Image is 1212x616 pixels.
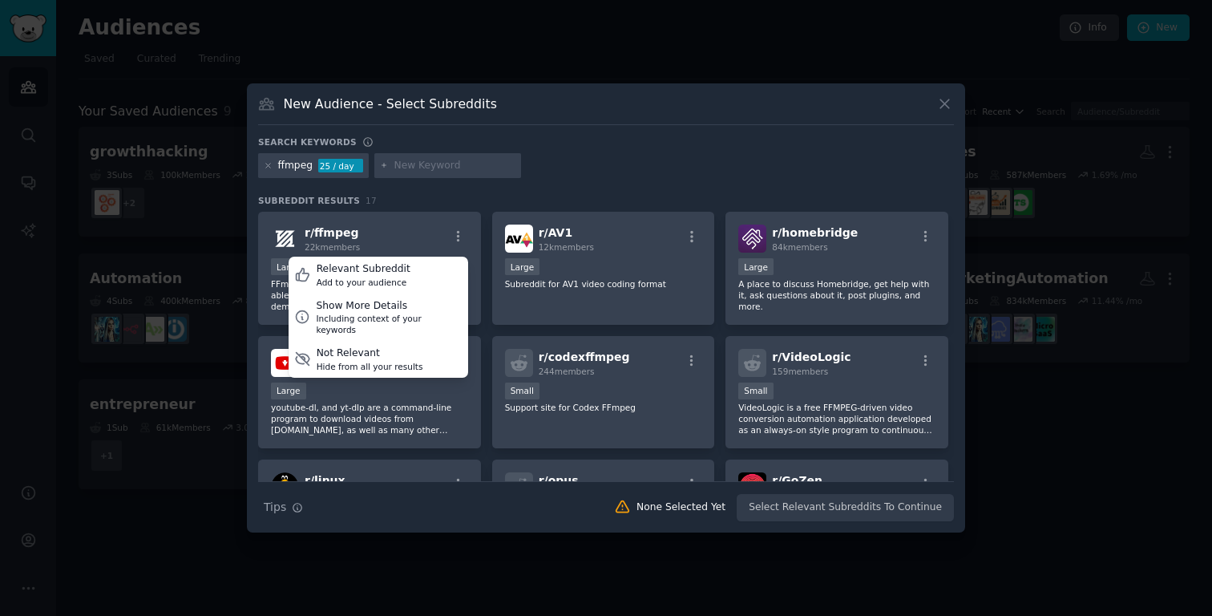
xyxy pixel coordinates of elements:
span: 22k members [305,242,360,252]
span: 17 [366,196,377,205]
h3: New Audience - Select Subreddits [284,95,497,112]
div: Not Relevant [317,346,423,361]
span: r/ AV1 [539,226,573,239]
img: youtubedl [271,349,299,377]
p: Subreddit for AV1 video coding format [505,278,702,290]
span: r/ GoZen [772,474,822,487]
div: Large [738,258,774,275]
span: 12k members [539,242,594,252]
div: Small [738,383,773,399]
div: Large [271,258,306,275]
div: ffmpeg [278,159,313,173]
img: linux [271,472,299,500]
p: FFmpeg is the leading multimedia framework, able to decode, encode, transcode, mux, demux, stream... [271,278,468,312]
span: r/ VideoLogic [772,351,850,363]
p: youtube-dl, and yt-dlp are a command-line program to download videos from [DOMAIN_NAME], as well ... [271,402,468,436]
span: r/ codexffmpeg [539,351,630,363]
button: Tips [258,493,309,521]
div: Large [505,258,540,275]
span: 159 members [772,367,828,376]
span: r/ ffmpeg [305,226,359,239]
h3: Search keywords [258,136,357,148]
span: 244 members [539,367,595,376]
div: 25 / day [318,159,363,173]
div: Including context of your keywords [316,313,462,335]
img: ffmpeg [271,225,299,253]
div: None Selected Yet [636,500,725,515]
span: Subreddit Results [258,195,360,206]
p: A place to discuss Homebridge, get help with it, ask questions about it, post plugins, and more. [738,278,935,312]
span: r/ linux [305,474,345,487]
div: Hide from all your results [317,361,423,372]
p: Support site for Codex FFmpeg [505,402,702,413]
span: Tips [264,499,286,516]
span: r/ homebridge [772,226,858,239]
div: Relevant Subreddit [317,262,410,277]
div: Small [505,383,539,399]
div: Add to your audience [317,277,410,288]
div: Large [271,383,306,399]
input: New Keyword [394,159,515,173]
img: GoZen [738,472,766,500]
img: AV1 [505,225,533,253]
p: VideoLogic is a free FFMPEG-driven video conversion automation application developed as an always... [738,402,935,436]
span: r/ opus [539,474,579,487]
span: 84k members [772,242,827,252]
img: homebridge [738,225,766,253]
div: Show More Details [316,299,462,314]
